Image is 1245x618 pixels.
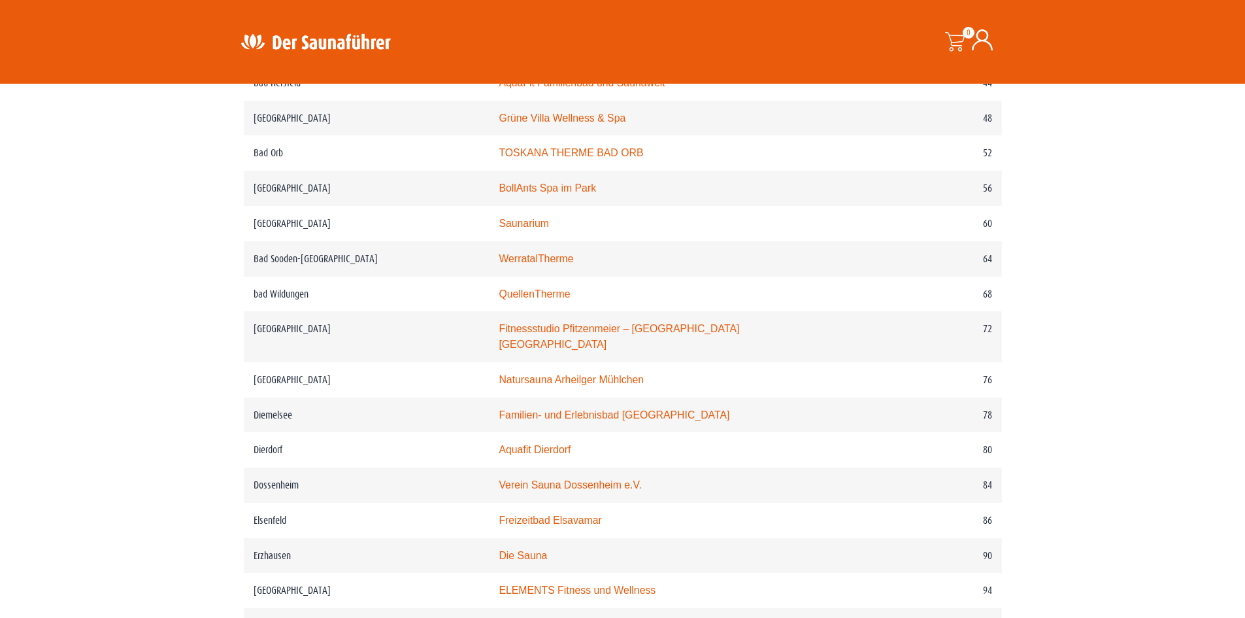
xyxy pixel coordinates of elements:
[499,409,729,421] a: Familien- und Erlebnisbad [GEOGRAPHIC_DATA]
[244,573,490,608] td: [GEOGRAPHIC_DATA]
[857,432,1002,468] td: 80
[499,182,596,194] a: BollAnts Spa im Park
[244,206,490,241] td: [GEOGRAPHIC_DATA]
[244,311,490,362] td: [GEOGRAPHIC_DATA]
[857,503,1002,538] td: 86
[499,112,625,124] a: Grüne Villa Wellness & Spa
[499,323,739,350] a: Fitnessstudio Pfitzenmeier – [GEOGRAPHIC_DATA] [GEOGRAPHIC_DATA]
[857,398,1002,433] td: 78
[244,398,490,433] td: Diemelsee
[244,241,490,277] td: Bad Sooden-[GEOGRAPHIC_DATA]
[499,444,571,455] a: Aquafit Dierdorf
[499,550,547,561] a: Die Sauna
[244,503,490,538] td: Elsenfeld
[244,135,490,171] td: Bad Orb
[499,479,642,490] a: Verein Sauna Dossenheim e.V.
[244,538,490,574] td: Erzhausen
[499,288,570,300] a: QuellenTherme
[499,374,644,385] a: Natursauna Arheilger Mühlchen
[499,77,665,88] a: AquaFit Familienbad und Saunawelt
[857,362,1002,398] td: 76
[499,515,601,526] a: Freizeitbad Elsavamar
[499,585,656,596] a: ELEMENTS Fitness und Wellness
[244,362,490,398] td: [GEOGRAPHIC_DATA]
[499,218,549,229] a: Saunarium
[857,135,1002,171] td: 52
[857,468,1002,503] td: 84
[499,253,573,264] a: WerratalTherme
[857,101,1002,136] td: 48
[244,277,490,312] td: bad Wildungen
[857,171,1002,206] td: 56
[857,573,1002,608] td: 94
[857,206,1002,241] td: 60
[244,432,490,468] td: Dierdorf
[244,171,490,206] td: [GEOGRAPHIC_DATA]
[963,27,974,39] span: 0
[244,101,490,136] td: [GEOGRAPHIC_DATA]
[499,147,643,158] a: TOSKANA THERME BAD ORB
[857,241,1002,277] td: 64
[857,538,1002,574] td: 90
[857,311,1002,362] td: 72
[244,468,490,503] td: Dossenheim
[857,277,1002,312] td: 68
